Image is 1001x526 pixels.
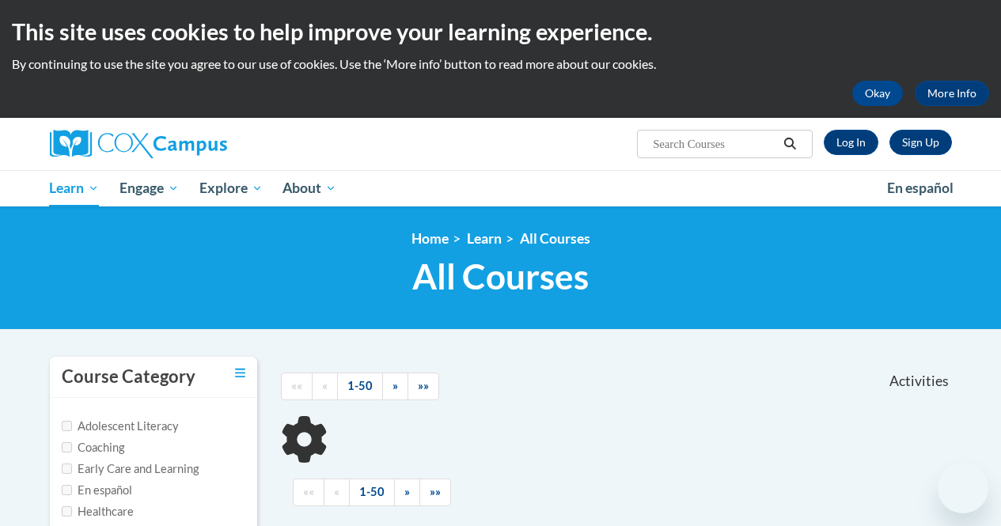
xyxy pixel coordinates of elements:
[62,365,195,389] h3: Course Category
[312,373,338,400] a: Previous
[62,442,72,452] input: Checkbox for Options
[430,485,441,498] span: »»
[520,230,590,247] a: All Courses
[49,179,99,198] span: Learn
[303,485,314,498] span: ««
[38,170,964,206] div: Main menu
[824,130,878,155] a: Log In
[62,482,132,499] label: En español
[12,55,989,73] p: By continuing to use the site you agree to our use of cookies. Use the ‘More info’ button to read...
[915,81,989,106] a: More Info
[412,255,589,297] span: All Courses
[852,81,903,106] button: Okay
[938,463,988,513] iframe: Button to launch messaging window
[877,172,964,205] a: En español
[778,134,802,153] button: Search
[62,421,72,431] input: Checkbox for Options
[62,485,72,495] input: Checkbox for Options
[62,506,72,517] input: Checkbox for Options
[322,379,328,392] span: «
[189,170,273,206] a: Explore
[411,230,449,247] a: Home
[282,179,336,198] span: About
[50,130,227,158] img: Cox Campus
[651,134,778,153] input: Search Courses
[337,373,383,400] a: 1-50
[272,170,347,206] a: About
[404,485,410,498] span: »
[408,373,439,400] a: End
[418,379,429,392] span: »»
[382,373,408,400] a: Next
[62,460,199,478] label: Early Care and Learning
[291,379,302,392] span: ««
[293,479,324,506] a: Begining
[50,130,335,158] a: Cox Campus
[62,439,124,456] label: Coaching
[889,130,952,155] a: Register
[119,179,179,198] span: Engage
[324,479,350,506] a: Previous
[12,16,989,47] h2: This site uses cookies to help improve your learning experience.
[467,230,502,247] a: Learn
[109,170,189,206] a: Engage
[199,179,263,198] span: Explore
[334,485,339,498] span: «
[62,418,179,435] label: Adolescent Literacy
[392,379,398,392] span: »
[281,373,313,400] a: Begining
[889,373,949,390] span: Activities
[887,180,954,196] span: En español
[419,479,451,506] a: End
[40,170,110,206] a: Learn
[62,503,134,520] label: Healthcare
[349,479,395,506] a: 1-50
[235,365,245,382] a: Toggle collapse
[62,464,72,474] input: Checkbox for Options
[394,479,420,506] a: Next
